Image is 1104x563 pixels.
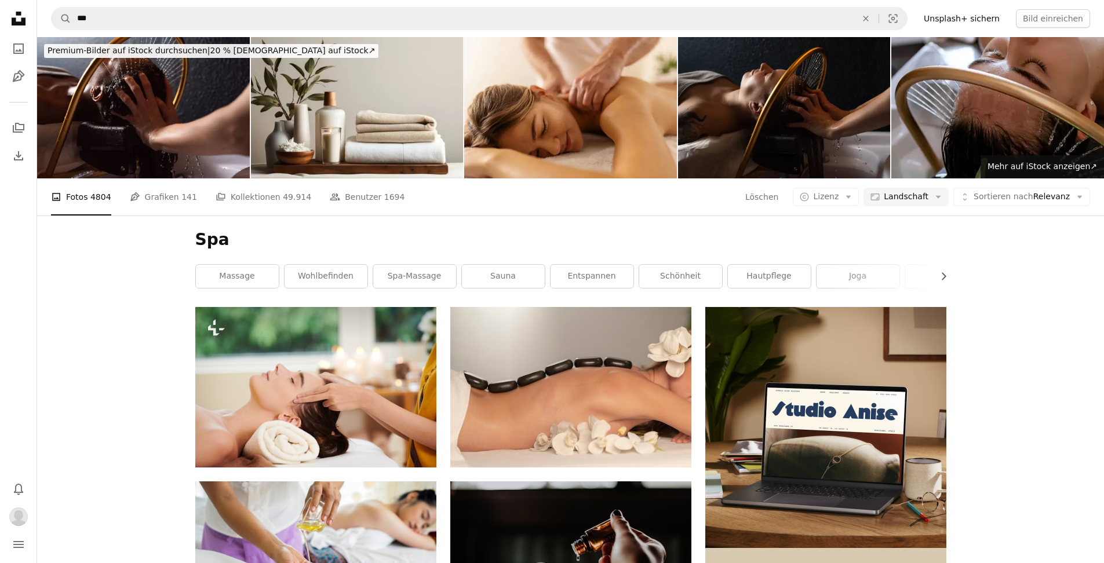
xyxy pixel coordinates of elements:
a: weiße und braune Keramikfigur [450,382,691,392]
button: Lizenz [793,188,859,206]
a: Schönheit [639,265,722,288]
a: Bisherige Downloads [7,144,30,167]
a: Sauna [462,265,545,288]
span: Premium-Bilder auf iStock durchsuchen | [48,46,210,55]
a: Salon [905,265,988,288]
span: 49.914 [283,191,311,203]
a: Benutzer 1694 [330,178,405,215]
img: Nahaufnahme einer jungen schönen Frau, die sich während der Massage im Spa-Salon entspannt [195,307,436,467]
button: Profil [7,505,30,528]
img: weiße und braune Keramikfigur [450,307,691,467]
a: Premium-Bilder auf iStock durchsuchen|20 % [DEMOGRAPHIC_DATA] auf iStock↗ [37,37,385,65]
span: Landschaft [884,191,928,203]
button: Landschaft [863,188,949,206]
a: Wohlbefinden [285,265,367,288]
a: Kollektionen [7,116,30,140]
button: Sortieren nachRelevanz [953,188,1090,206]
span: Sortieren nach [974,192,1033,201]
a: Grafiken 141 [130,178,197,215]
button: Benachrichtigungen [7,477,30,500]
img: file-1705123271268-c3eaf6a79b21image [705,307,946,548]
a: Spa-Massage [373,265,456,288]
span: Lizenz [813,192,839,201]
a: Kollektionen 49.914 [216,178,311,215]
span: 1694 [384,191,405,203]
button: Löschen [745,188,779,206]
button: Visuelle Suche [879,8,907,30]
img: Woman having a back massage [464,37,677,178]
h1: Spa [195,229,946,250]
span: Relevanz [974,191,1070,203]
a: Joga [817,265,899,288]
a: entspannen [551,265,633,288]
span: Mehr auf iStock anzeigen ↗ [988,162,1097,171]
img: Masseur massiert den Kopf und die Haare für eine Frau im Spa-Salon. [678,37,891,178]
button: Bild einreichen [1016,9,1090,28]
form: Finden Sie Bildmaterial auf der ganzen Webseite [51,7,908,30]
span: 141 [181,191,197,203]
a: Massage [196,265,279,288]
div: 20 % [DEMOGRAPHIC_DATA] auf iStock ↗ [44,44,378,58]
button: Menü [7,533,30,556]
a: Mehr auf iStock anzeigen↗ [981,155,1104,178]
button: Unsplash suchen [52,8,71,30]
a: Unsplash+ sichern [917,9,1007,28]
a: Startseite — Unsplash [7,7,30,32]
a: Grafiken [7,65,30,88]
a: Fotos [7,37,30,60]
a: Nahaufnahme einer jungen schönen Frau, die sich während der Massage im Spa-Salon entspannt [195,382,436,392]
button: Löschen [853,8,879,30]
img: Vorderansicht Hautpflegeprodukt auf hölzernem Dekorationsstück [251,37,464,178]
img: Nahaufnahme einer Frau, die eine entspannende japanische Kopf-Spa-Behandlung erhält, bei der grün... [891,37,1104,178]
button: Liste nach rechts verschieben [933,265,946,288]
a: Hautpflege [728,265,811,288]
img: Avatar von Benutzer Ngoc Le [9,507,28,526]
img: Sie lehnt sich zurück und lässt sich unter einem Strahl warmen Wassers sanft auf die Kopfhaut ein... [37,37,250,178]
